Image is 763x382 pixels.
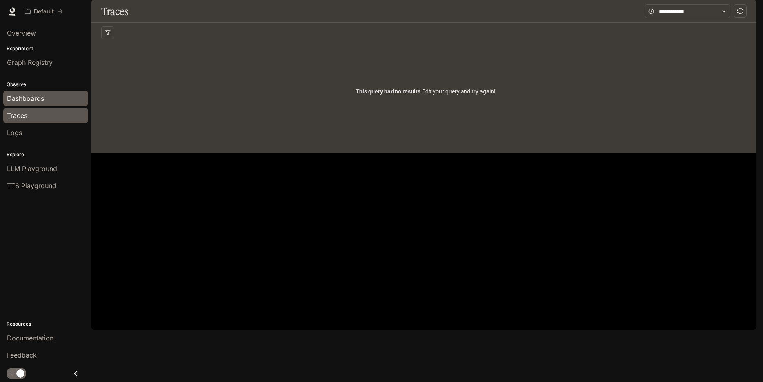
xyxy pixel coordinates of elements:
button: All workspaces [21,3,67,20]
span: This query had no results. [356,88,422,95]
p: Default [34,8,54,15]
span: sync [737,8,743,14]
h1: Traces [101,3,128,20]
span: Edit your query and try again! [356,87,495,96]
